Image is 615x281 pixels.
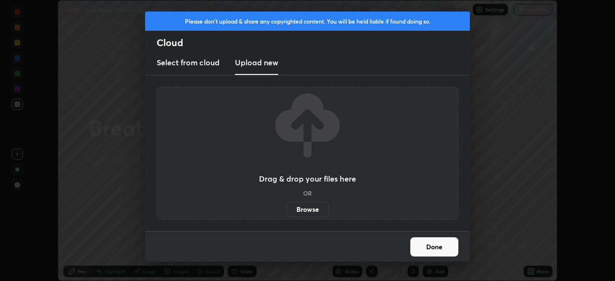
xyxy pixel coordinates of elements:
h3: Drag & drop your files here [259,175,356,183]
div: Please don't upload & share any copyrighted content. You will be held liable if found doing so. [145,12,470,31]
h2: Cloud [157,37,470,49]
h5: OR [303,190,312,196]
h3: Upload new [235,57,278,68]
h3: Select from cloud [157,57,220,68]
button: Done [410,237,458,257]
